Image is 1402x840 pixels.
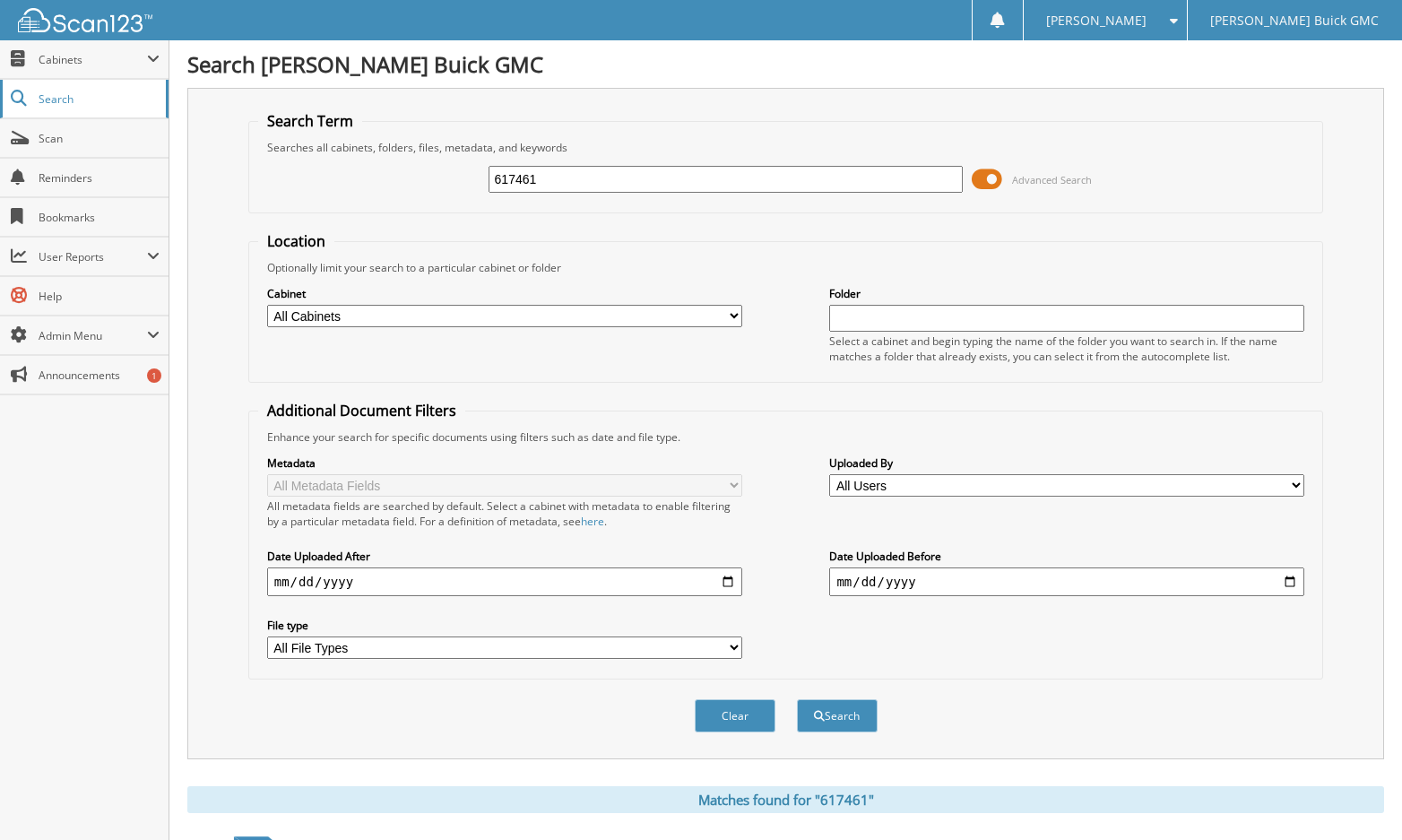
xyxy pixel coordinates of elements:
[267,455,742,471] label: Metadata
[39,210,160,225] span: Bookmarks
[797,699,878,732] button: Search
[258,401,465,420] legend: Additional Document Filters
[258,231,334,251] legend: Location
[258,140,1314,155] div: Searches all cabinets, folders, files, metadata, and keywords
[39,289,160,304] span: Help
[258,260,1314,275] div: Optionally limit your search to a particular cabinet or folder
[695,699,775,732] button: Clear
[829,455,1304,471] label: Uploaded By
[39,131,160,146] span: Scan
[267,618,742,633] label: File type
[267,498,742,529] div: All metadata fields are searched by default. Select a cabinet with metadata to enable filtering b...
[829,549,1304,564] label: Date Uploaded Before
[1210,15,1379,26] span: [PERSON_NAME] Buick GMC
[187,786,1384,813] div: Matches found for "617461"
[267,567,742,596] input: start
[581,514,604,529] a: here
[258,111,362,131] legend: Search Term
[39,91,157,107] span: Search
[829,567,1304,596] input: end
[829,333,1304,364] div: Select a cabinet and begin typing the name of the folder you want to search in. If the name match...
[39,249,147,264] span: User Reports
[187,49,1384,79] h1: Search [PERSON_NAME] Buick GMC
[147,368,161,383] div: 1
[267,549,742,564] label: Date Uploaded After
[829,286,1304,301] label: Folder
[39,328,147,343] span: Admin Menu
[18,8,152,32] img: scan123-logo-white.svg
[1012,173,1092,186] span: Advanced Search
[39,52,147,67] span: Cabinets
[258,429,1314,445] div: Enhance your search for specific documents using filters such as date and file type.
[39,368,160,383] span: Announcements
[1046,15,1147,26] span: [PERSON_NAME]
[39,170,160,186] span: Reminders
[267,286,742,301] label: Cabinet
